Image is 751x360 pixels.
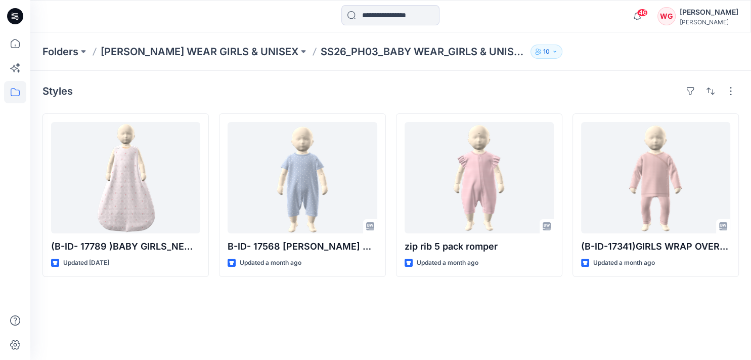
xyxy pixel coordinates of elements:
p: zip rib 5 pack romper [405,239,554,254]
p: (B-ID- 17789 )BABY GIRLS_NEW BORN _DITSY_SEPIAROSE SLEEPBAG [51,239,200,254]
p: B-ID- 17568 [PERSON_NAME] Girls' 3 Pack Romper - Polka Dot TP [228,239,377,254]
p: SS26_PH03_BABY WEAR_GIRLS & UNISEXS [321,45,526,59]
a: zip rib 5 pack romper [405,122,554,233]
button: 10 [531,45,562,59]
div: [PERSON_NAME] [680,6,738,18]
a: (B-ID- 17789 )BABY GIRLS_NEW BORN _DITSY_SEPIAROSE SLEEPBAG [51,122,200,233]
p: Updated [DATE] [63,258,109,268]
a: [PERSON_NAME] WEAR GIRLS & UNISEX [101,45,298,59]
div: [PERSON_NAME] [680,18,738,26]
a: Folders [42,45,78,59]
h4: Styles [42,85,73,97]
a: B-ID- 17568 George Girls' 3 Pack Romper - Polka Dot TP [228,122,377,233]
p: (B-ID-17341)GIRLS WRAP OVER CO-ORD [581,239,730,254]
p: Updated a month ago [240,258,301,268]
p: 10 [543,46,550,57]
p: Updated a month ago [417,258,478,268]
div: WG [657,7,676,25]
span: 46 [637,9,648,17]
a: (B-ID-17341)GIRLS WRAP OVER CO-ORD [581,122,730,233]
p: Updated a month ago [593,258,655,268]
